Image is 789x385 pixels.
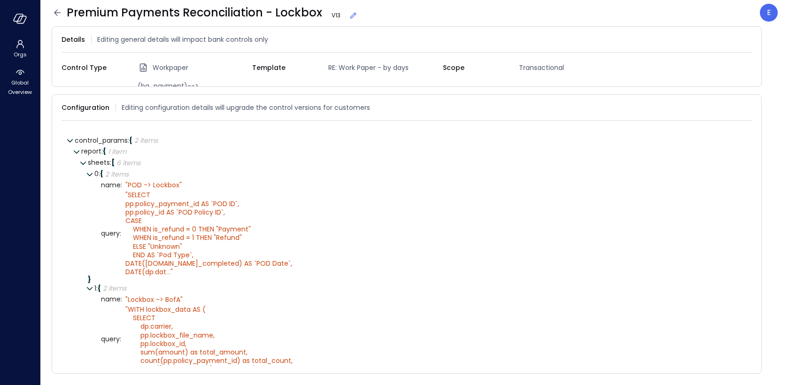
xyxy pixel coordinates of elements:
div: 6 items [116,160,140,166]
span: : [128,136,129,145]
span: control_params [75,136,129,145]
div: 2 items [105,171,129,177]
span: SELECT pp.policy_payment_id AS `POD ID`, pp.policy_id AS `POD Policy ID`, CASE WHEN is_refund = 0... [125,190,292,277]
div: " " [125,305,332,374]
span: 1 [94,284,98,293]
span: Editing configuration details will upgrade the control versions for customers [122,102,370,113]
p: E [767,7,771,18]
span: Configuration [62,102,109,113]
div: Global Overview [2,66,38,98]
span: Scope [443,62,504,73]
div: } [88,276,745,283]
span: Global Overview [6,78,34,97]
span: { [103,146,106,156]
span: : [101,146,103,156]
div: " Lockbox -> BofA" [125,295,183,304]
div: Orgs [2,38,38,60]
div: Workpaper [138,62,252,73]
span: query [101,336,122,343]
span: report [81,146,103,156]
span: name [101,296,122,303]
div: 2 items [103,285,126,292]
span: { [129,136,132,145]
span: : [99,169,100,178]
span: 0 [94,169,100,178]
span: : [110,158,111,167]
span: RE: Work Paper - by days [325,62,443,73]
span: V 13 [328,11,344,20]
span: : [121,294,122,304]
span: query [101,230,122,237]
span: Transactional [515,62,634,73]
span: : [120,229,121,238]
span: : [120,334,121,344]
span: WITH lockbox_data AS ( SELECT dp.carrier, pp.lockbox_file_name, pp.lockbox_id, sum(amount) as tot... [125,305,325,374]
span: Control Type [62,62,123,73]
div: 2 items [134,137,158,144]
span: Premium Payments Reconciliation - Lockbox [67,5,358,20]
span: Editing general details will impact bank controls only [97,34,268,45]
span: : [121,180,122,190]
span: name [101,182,122,189]
span: Details [62,34,85,45]
div: " POD -> Lockbox" [125,181,182,189]
span: { [100,169,103,178]
div: " " [125,191,292,276]
span: { [98,284,101,293]
span: : [96,284,98,293]
div: Eleanor Yehudai [760,4,778,22]
span: ... [325,364,330,374]
div: 1 item [108,148,126,155]
span: Orgs [14,50,27,59]
span: sheets [88,158,111,167]
span: (bq_payment)-->(bank_transaction)-->(erp_deposit) [134,81,252,112]
span: Template [252,62,313,73]
span: ... [166,267,170,277]
span: [ [111,158,115,167]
